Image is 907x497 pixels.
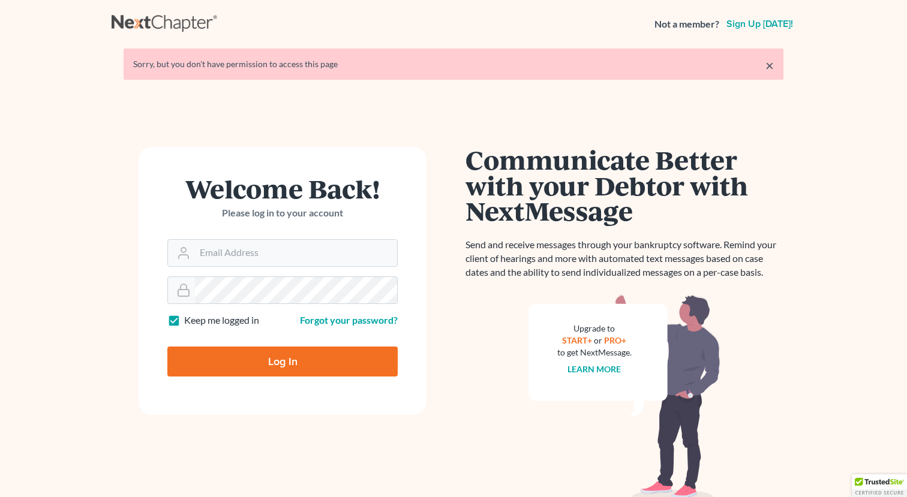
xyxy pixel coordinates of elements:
div: TrustedSite Certified [852,474,907,497]
div: Sorry, but you don't have permission to access this page [133,58,774,70]
input: Email Address [195,240,397,266]
p: Send and receive messages through your bankruptcy software. Remind your client of hearings and mo... [465,238,783,279]
span: or [594,335,603,345]
a: PRO+ [605,335,627,345]
a: START+ [563,335,593,345]
a: Learn more [568,364,621,374]
a: Forgot your password? [300,314,398,326]
strong: Not a member? [654,17,719,31]
input: Log In [167,347,398,376]
a: × [765,58,774,73]
div: Upgrade to [557,323,632,335]
p: Please log in to your account [167,206,398,220]
h1: Communicate Better with your Debtor with NextMessage [465,147,783,224]
h1: Welcome Back! [167,176,398,201]
a: Sign up [DATE]! [724,19,795,29]
label: Keep me logged in [184,314,259,327]
div: to get NextMessage. [557,347,632,359]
